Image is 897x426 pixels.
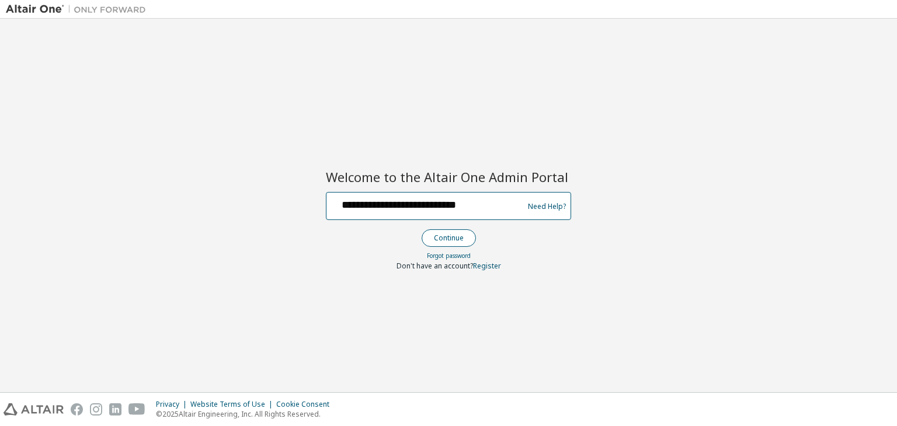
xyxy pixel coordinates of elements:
div: Website Terms of Use [190,400,276,409]
p: © 2025 Altair Engineering, Inc. All Rights Reserved. [156,409,336,419]
img: linkedin.svg [109,403,121,415]
div: Privacy [156,400,190,409]
img: instagram.svg [90,403,102,415]
img: facebook.svg [71,403,83,415]
div: Cookie Consent [276,400,336,409]
a: Register [473,261,501,271]
h2: Welcome to the Altair One Admin Portal [326,169,571,185]
img: altair_logo.svg [4,403,64,415]
a: Forgot password [427,252,471,260]
img: youtube.svg [128,403,145,415]
img: Altair One [6,4,152,15]
a: Need Help? [528,206,566,207]
button: Continue [422,229,476,247]
span: Don't have an account? [397,261,473,271]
